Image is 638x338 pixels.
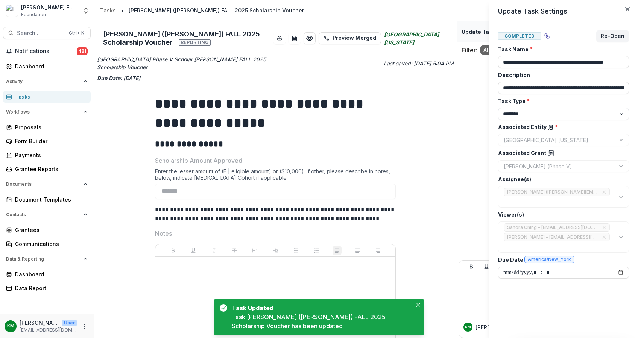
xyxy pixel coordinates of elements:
label: Due Date [498,256,624,264]
button: Close [414,300,423,309]
button: Re-Open [596,30,629,42]
label: Associated Entity [498,123,624,131]
label: Task Type [498,97,624,105]
label: Assignee(s) [498,175,624,183]
span: America/New_York [528,257,571,262]
button: View dependent tasks [541,30,553,42]
label: Description [498,71,624,79]
div: Task Updated [232,303,409,312]
label: Associated Grant [498,149,624,157]
label: Viewer(s) [498,211,624,218]
span: Completed [498,32,541,40]
button: Close [621,3,633,15]
label: Task Name [498,45,624,53]
div: Task [PERSON_NAME] ([PERSON_NAME]) FALL 2025 Scholarship Voucher has been updated [232,312,412,330]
